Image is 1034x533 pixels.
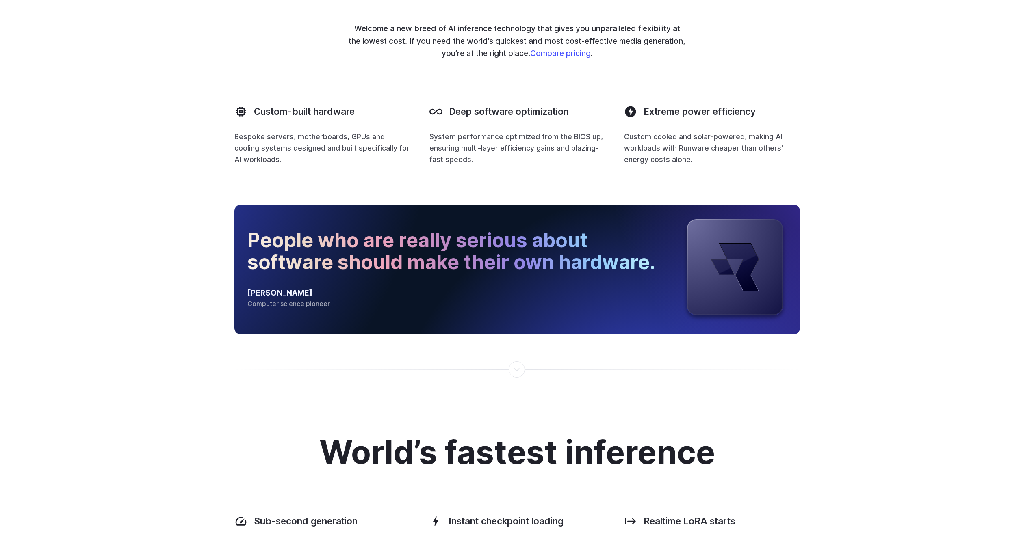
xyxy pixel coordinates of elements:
[624,131,800,165] p: Custom cooled and solar-powered, making AI workloads with Runware cheaper than others' energy cos...
[234,131,410,165] p: Bespoke servers, motherboards, GPUs and cooling systems designed and built specifically for AI wo...
[644,105,756,118] h3: Extreme power efficiency
[247,229,657,274] h2: People who are really serious about software should make their own hardware.
[644,515,735,528] h3: Realtime LoRA starts
[254,515,358,528] h3: Sub-second generation
[247,299,330,309] p: Computer science pioneer
[254,105,355,118] h3: Custom-built hardware
[449,105,569,118] h3: Deep software optimization
[449,515,564,528] h3: Instant checkpoint loading
[247,287,312,299] p: [PERSON_NAME]
[530,48,591,58] a: Compare pricing
[348,22,686,60] p: Welcome a new breed of AI inference technology that gives you unparalleled flexibility at the low...
[429,131,605,165] p: System performance optimized from the BIOS up, ensuring multi-layer efficiency gains and blazing-...
[319,434,715,469] h2: World’s fastest inference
